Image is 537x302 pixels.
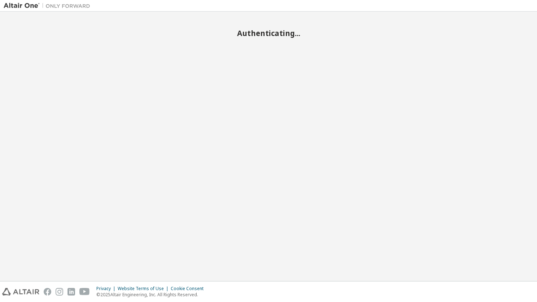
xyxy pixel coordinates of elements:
p: © 2025 Altair Engineering, Inc. All Rights Reserved. [96,292,208,298]
div: Cookie Consent [171,286,208,292]
img: Altair One [4,2,94,9]
img: instagram.svg [56,288,63,296]
img: youtube.svg [79,288,90,296]
h2: Authenticating... [4,28,533,38]
img: altair_logo.svg [2,288,39,296]
img: facebook.svg [44,288,51,296]
div: Privacy [96,286,118,292]
div: Website Terms of Use [118,286,171,292]
img: linkedin.svg [67,288,75,296]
